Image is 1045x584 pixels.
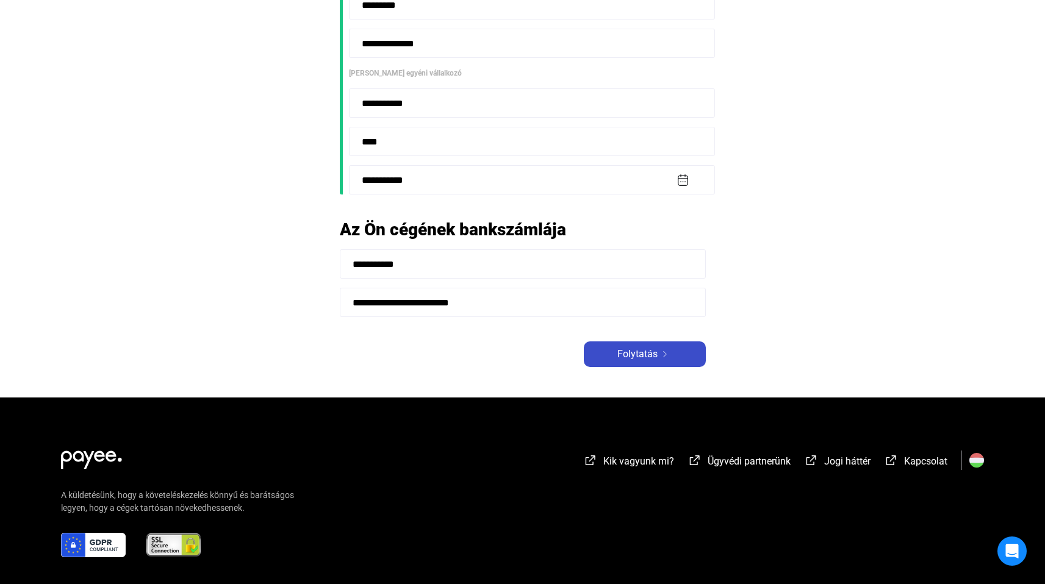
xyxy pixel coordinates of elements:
img: external-link-white [583,454,598,466]
img: external-link-white [884,454,899,466]
a: external-link-whiteÜgyvédi partnerünk [688,457,791,469]
span: Jogi háttér [824,455,871,467]
button: Folytatásarrow-right-white [584,341,706,367]
img: external-link-white [688,454,702,466]
span: Folytatás [617,347,658,361]
div: Open Intercom Messenger [997,536,1027,566]
h2: Az Ön cégének bankszámlája [340,219,706,240]
img: gdpr [61,533,126,557]
span: Kapcsolat [904,455,947,467]
a: external-link-whiteKapcsolat [884,457,947,469]
img: HU.svg [969,453,984,468]
div: [PERSON_NAME] egyéni vállalkozó [349,67,706,79]
a: external-link-whiteKik vagyunk mi? [583,457,674,469]
img: ssl [145,533,202,557]
a: external-link-whiteJogi háttér [804,457,871,469]
span: Kik vagyunk mi? [603,455,674,467]
img: external-link-white [804,454,819,466]
img: white-payee-white-dot.svg [61,444,122,469]
span: Ügyvédi partnerünk [708,455,791,467]
img: arrow-right-white [658,351,672,357]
